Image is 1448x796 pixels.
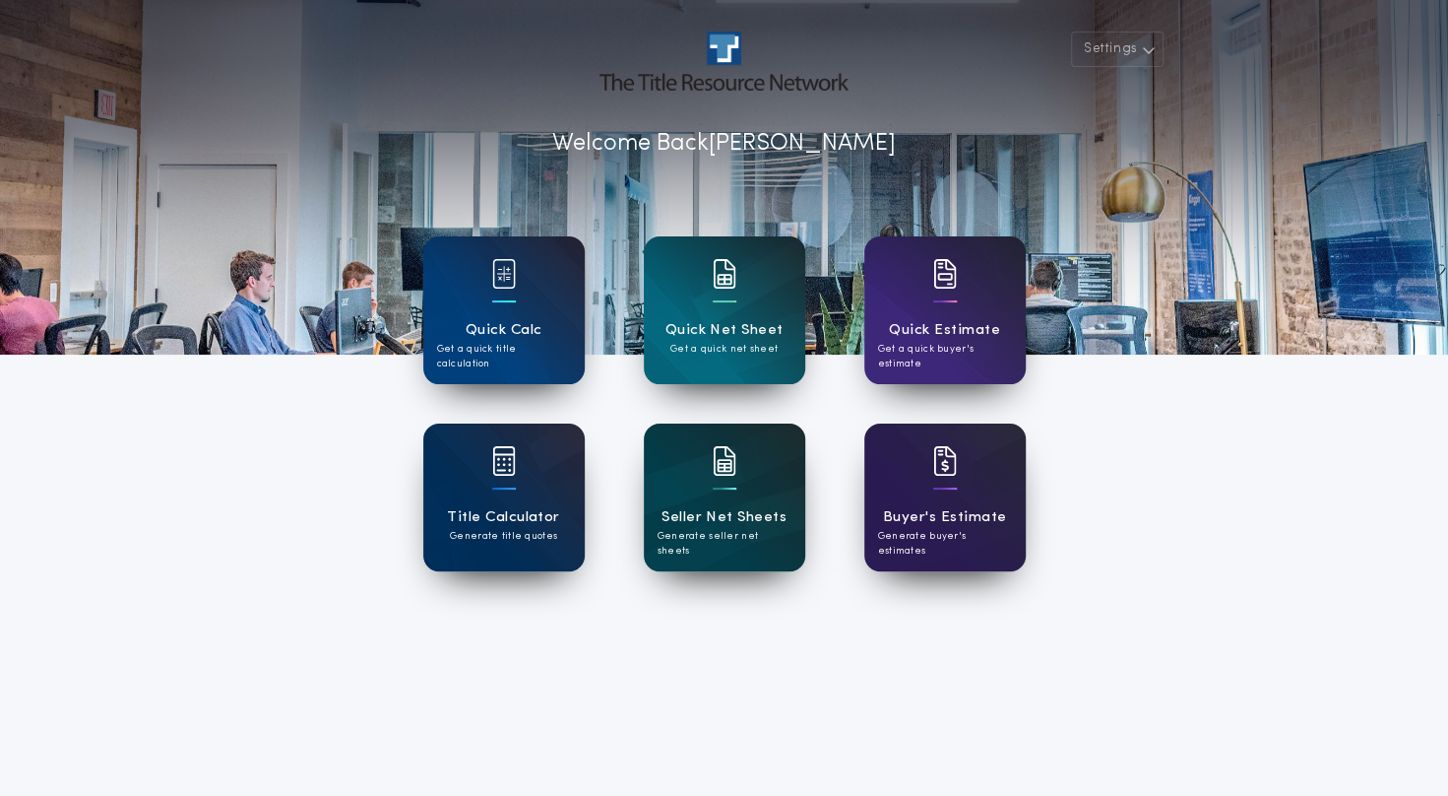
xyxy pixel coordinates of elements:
[878,529,1012,559] p: Generate buyer's estimates
[492,259,516,289] img: card icon
[1071,32,1164,67] button: Settings
[713,446,736,476] img: card icon
[661,506,787,529] h1: Seller Net Sheets
[423,236,585,384] a: card iconQuick CalcGet a quick title calculation
[492,446,516,476] img: card icon
[713,259,736,289] img: card icon
[670,342,778,357] p: Get a quick net sheet
[665,319,784,342] h1: Quick Net Sheet
[864,236,1026,384] a: card iconQuick EstimateGet a quick buyer's estimate
[889,319,1000,342] h1: Quick Estimate
[450,529,557,544] p: Generate title quotes
[658,529,791,559] p: Generate seller net sheets
[423,424,585,571] a: card iconTitle CalculatorGenerate title quotes
[933,446,957,476] img: card icon
[644,236,805,384] a: card iconQuick Net SheetGet a quick net sheet
[447,506,559,529] h1: Title Calculator
[883,506,1006,529] h1: Buyer's Estimate
[552,126,896,162] p: Welcome Back [PERSON_NAME]
[599,32,848,91] img: account-logo
[864,424,1026,571] a: card iconBuyer's EstimateGenerate buyer's estimates
[878,342,1012,371] p: Get a quick buyer's estimate
[644,424,805,571] a: card iconSeller Net SheetsGenerate seller net sheets
[466,319,542,342] h1: Quick Calc
[933,259,957,289] img: card icon
[437,342,571,371] p: Get a quick title calculation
